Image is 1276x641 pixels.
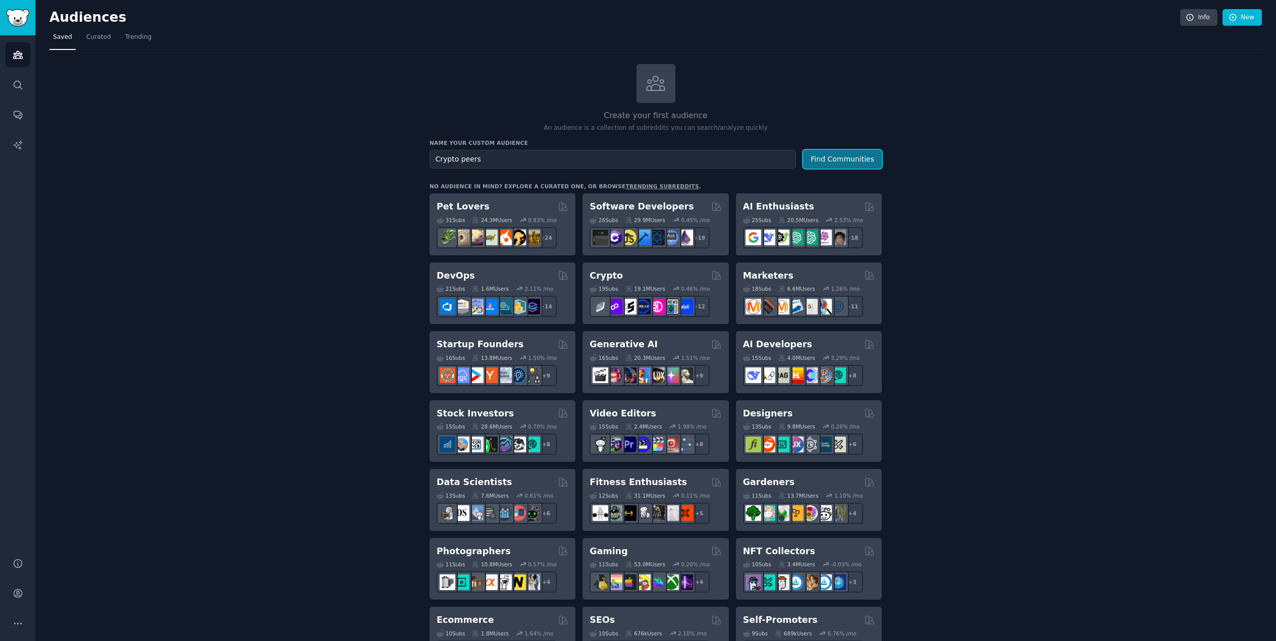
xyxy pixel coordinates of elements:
[590,614,615,626] h2: SEOs
[593,505,608,521] img: GYM
[681,492,710,499] div: 0.11 % /mo
[788,505,804,521] img: GardeningUK
[743,200,814,213] h2: AI Enthusiasts
[430,139,882,146] h3: Name your custom audience
[834,217,863,224] div: 2.53 % /mo
[743,545,815,558] h2: NFT Collectors
[482,574,498,590] img: SonyAlpha
[743,561,771,568] div: 10 Sub s
[437,614,494,626] h2: Ecommerce
[778,354,815,361] div: 4.0M Users
[1180,9,1217,26] a: Info
[816,230,832,245] img: OpenAIDev
[842,571,863,593] div: + 3
[649,230,665,245] img: reactnative
[472,285,509,292] div: 1.6M Users
[49,29,76,50] a: Saved
[635,437,651,452] img: VideoEditors
[528,423,557,430] div: 0.70 % /mo
[496,505,512,521] img: analytics
[621,367,636,383] img: deepdream
[607,574,622,590] img: CozyGamers
[649,367,665,383] img: FluxAI
[746,437,761,452] img: typography
[830,367,846,383] img: AIDevelopersSociety
[774,574,789,590] img: NFTmarket
[778,285,815,292] div: 6.6M Users
[6,9,29,27] img: GummySearch logo
[468,574,484,590] img: AnalogCommunity
[590,285,618,292] div: 19 Sub s
[688,503,710,524] div: + 5
[649,437,665,452] img: finalcutpro
[788,230,804,245] img: chatgpt_promptDesign
[482,505,498,521] img: dataengineering
[590,270,623,282] h2: Crypto
[649,299,665,314] img: defiblockchain
[677,230,693,245] img: elixir
[437,630,465,637] div: 10 Sub s
[831,285,860,292] div: 1.26 % /mo
[677,505,693,521] img: personaltraining
[802,299,818,314] img: googleads
[621,299,636,314] img: ethstaker
[775,630,812,637] div: 689k Users
[830,437,846,452] img: UX_Design
[525,492,554,499] div: 0.61 % /mo
[743,407,793,420] h2: Designers
[842,296,863,317] div: + 11
[743,476,795,489] h2: Gardeners
[842,227,863,248] div: + 18
[468,437,484,452] img: Forex
[593,299,608,314] img: ethfinance
[625,492,665,499] div: 31.1M Users
[510,299,526,314] img: aws_cdk
[788,367,804,383] img: MistralAI
[802,574,818,590] img: CryptoArt
[607,505,622,521] img: GymMotivation
[625,217,665,224] div: 29.9M Users
[440,299,455,314] img: azuredevops
[677,574,693,590] img: TwitchStreaming
[760,437,775,452] img: logodesign
[663,437,679,452] img: Youtubevideo
[788,437,804,452] img: UXDesign
[778,217,818,224] div: 20.5M Users
[510,437,526,452] img: swingtrading
[743,217,771,224] div: 25 Sub s
[678,423,707,430] div: 1.98 % /mo
[743,270,793,282] h2: Marketers
[593,437,608,452] img: gopro
[440,230,455,245] img: herpetology
[593,230,608,245] img: software
[688,227,710,248] div: + 19
[472,630,509,637] div: 1.8M Users
[472,561,512,568] div: 10.8M Users
[746,230,761,245] img: GoogleGeminiAI
[437,285,465,292] div: 21 Sub s
[681,285,710,292] div: 0.46 % /mo
[83,29,115,50] a: Curated
[803,150,882,169] button: Find Communities
[649,505,665,521] img: fitness30plus
[528,354,557,361] div: 1.50 % /mo
[437,423,465,430] div: 15 Sub s
[842,365,863,386] div: + 8
[440,505,455,521] img: MachineLearning
[468,505,484,521] img: statistics
[625,630,662,637] div: 676k Users
[788,574,804,590] img: OpenSeaNFT
[831,561,862,568] div: -0.03 % /mo
[625,354,665,361] div: 20.3M Users
[590,561,618,568] div: 11 Sub s
[625,183,699,189] a: trending subreddits
[49,10,1180,26] h2: Audiences
[430,110,882,122] h2: Create your first audience
[802,505,818,521] img: flowers
[621,505,636,521] img: workout
[802,437,818,452] img: userexperience
[437,270,475,282] h2: DevOps
[621,230,636,245] img: learnjavascript
[743,492,771,499] div: 11 Sub s
[842,503,863,524] div: + 4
